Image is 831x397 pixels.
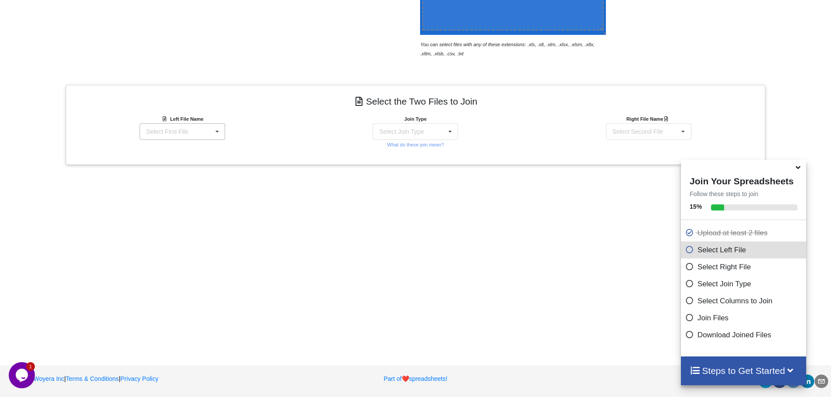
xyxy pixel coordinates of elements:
[10,374,273,383] p: | |
[387,142,444,147] small: What do these join mean?
[379,129,424,135] div: Select Join Type
[170,116,203,122] b: Left File Name
[72,92,759,111] h4: Select the Two Files to Join
[685,295,804,306] p: Select Columns to Join
[681,173,806,187] h4: Join Your Spreadsheets
[10,375,65,382] a: 2025Woyera Inc
[685,312,804,323] p: Join Files
[402,375,409,382] span: heart
[690,365,797,376] h4: Steps to Get Started
[787,374,800,388] div: reddit
[685,278,804,289] p: Select Join Type
[9,362,37,388] iframe: chat widget
[685,244,804,255] p: Select Left File
[383,375,447,382] a: Part ofheartspreadsheets!
[759,374,773,388] div: twitter
[800,374,814,388] div: linkedin
[626,116,670,122] b: Right File Name
[612,129,663,135] div: Select Second File
[66,375,119,382] a: Terms & Conditions
[773,374,787,388] div: facebook
[685,227,804,238] p: Upload at least 2 files
[120,375,158,382] a: Privacy Policy
[685,261,804,272] p: Select Right File
[146,129,188,135] div: Select First File
[404,116,427,122] b: Join Type
[420,42,595,56] i: You can select files with any of these extensions: .xls, .xlt, .xlm, .xlsx, .xlsm, .xltx, .xltm, ...
[681,190,806,198] p: Follow these steps to join
[690,203,702,210] b: 15 %
[685,329,804,340] p: Download Joined Files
